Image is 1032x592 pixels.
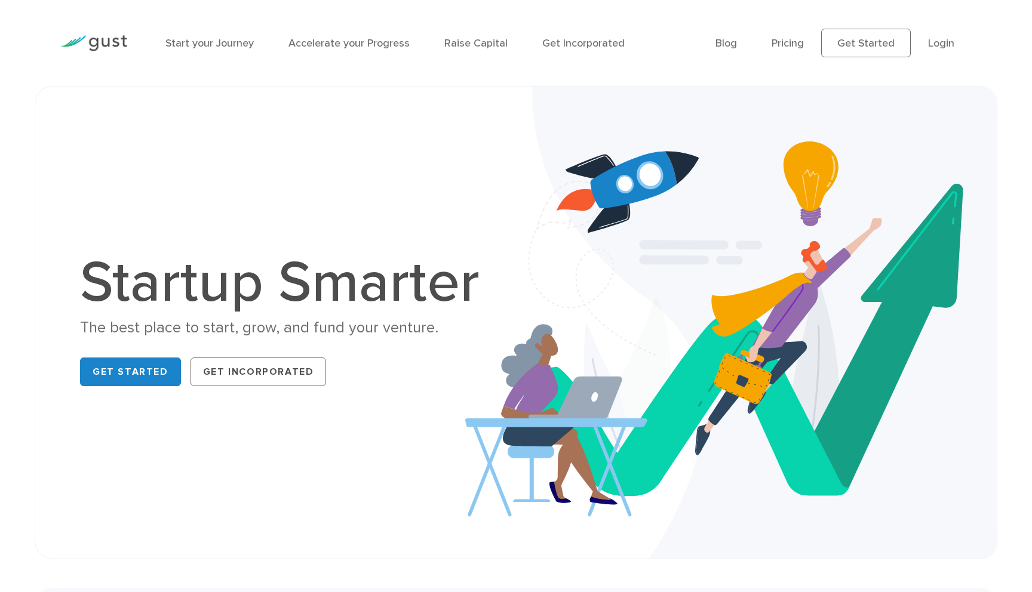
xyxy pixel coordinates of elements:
a: Get Started [821,29,911,57]
a: Raise Capital [444,37,508,50]
a: Login [928,37,954,50]
a: Accelerate your Progress [288,37,410,50]
h1: Startup Smarter [80,254,492,312]
a: Get Incorporated [191,357,327,386]
a: Blog [715,37,737,50]
div: The best place to start, grow, and fund your venture. [80,317,492,338]
img: Gust Logo [60,35,127,51]
a: Start your Journey [165,37,254,50]
a: Get Started [80,357,181,386]
a: Pricing [772,37,804,50]
img: Startup Smarter Hero [465,87,997,559]
a: Get Incorporated [542,37,625,50]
